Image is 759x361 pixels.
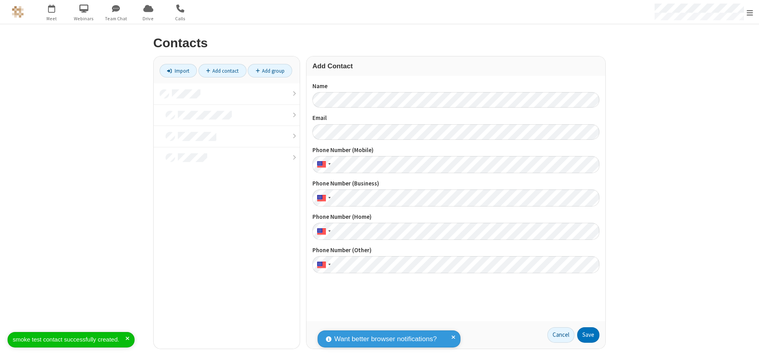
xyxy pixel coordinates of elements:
div: United States: + 1 [312,256,333,273]
span: Webinars [69,15,99,22]
span: Team Chat [101,15,131,22]
span: Drive [133,15,163,22]
label: Email [312,114,599,123]
span: Want better browser notifications? [334,334,437,344]
label: Phone Number (Business) [312,179,599,188]
h3: Add Contact [312,62,599,70]
button: Save [577,327,599,343]
span: Meet [37,15,67,22]
a: Add group [248,64,292,77]
div: United States: + 1 [312,156,333,173]
img: QA Selenium DO NOT DELETE OR CHANGE [12,6,24,18]
a: Add contact [198,64,247,77]
label: Phone Number (Home) [312,212,599,222]
label: Name [312,82,599,91]
h2: Contacts [153,36,606,50]
a: Import [160,64,197,77]
span: Calls [166,15,195,22]
div: United States: + 1 [312,189,333,207]
div: smoke test contact successfully created. [13,335,125,344]
label: Phone Number (Other) [312,246,599,255]
a: Cancel [547,327,574,343]
div: United States: + 1 [312,223,333,240]
label: Phone Number (Mobile) [312,146,599,155]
